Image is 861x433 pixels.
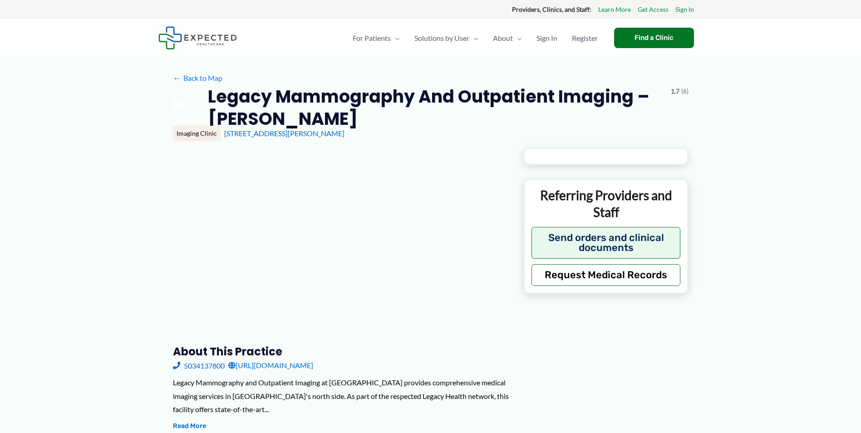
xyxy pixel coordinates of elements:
a: Get Access [638,4,669,15]
span: Menu Toggle [469,22,478,54]
a: Sign In [675,4,694,15]
button: Request Medical Records [531,264,681,286]
span: About [493,22,513,54]
div: Imaging Clinic [173,126,221,141]
nav: Primary Site Navigation [345,22,605,54]
span: Menu Toggle [391,22,400,54]
a: Learn More [598,4,631,15]
img: Expected Healthcare Logo - side, dark font, small [158,26,237,49]
span: ← [173,74,182,82]
p: Referring Providers and Staff [531,187,681,220]
span: 1.7 [671,85,679,97]
strong: Providers, Clinics, and Staff: [512,5,591,13]
a: [URL][DOMAIN_NAME] [228,359,313,372]
h3: About this practice [173,344,509,359]
a: [STREET_ADDRESS][PERSON_NAME] [224,129,344,138]
a: ←Back to Map [173,71,222,85]
button: Send orders and clinical documents [531,227,681,259]
h2: Legacy Mammography and Outpatient Imaging – [PERSON_NAME] [208,85,664,130]
a: For PatientsMenu Toggle [345,22,407,54]
span: For Patients [353,22,391,54]
a: Sign In [529,22,565,54]
span: Menu Toggle [513,22,522,54]
span: Solutions by User [414,22,469,54]
a: AboutMenu Toggle [486,22,529,54]
span: Sign In [536,22,557,54]
a: Solutions by UserMenu Toggle [407,22,486,54]
div: Legacy Mammography and Outpatient Imaging at [GEOGRAPHIC_DATA] provides comprehensive medical ima... [173,376,509,416]
button: Read More [173,421,206,432]
span: Register [572,22,598,54]
a: Register [565,22,605,54]
a: 5034137800 [173,359,225,372]
span: (6) [681,85,689,97]
a: Find a Clinic [614,28,694,48]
